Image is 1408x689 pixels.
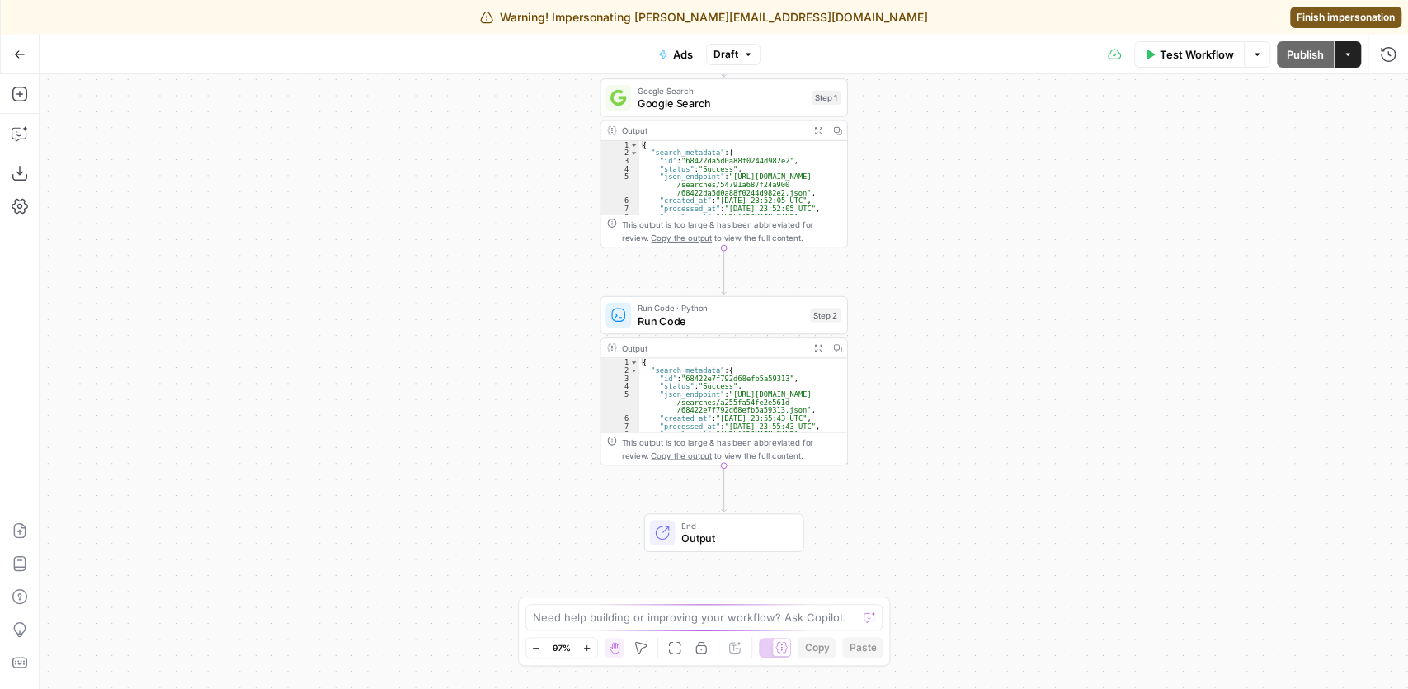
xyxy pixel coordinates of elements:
div: 8 [600,213,639,245]
span: Toggle code folding, rows 1 through 433 [629,358,638,366]
span: Ads [673,46,693,63]
span: Google Search [638,84,805,97]
div: Google SearchGoogle SearchStep 1Output{ "search_metadata":{ "id":"68422da5d0a88f0244d982e2", "sta... [600,78,847,248]
div: 1 [600,358,639,366]
g: Edge from step_1 to step_2 [722,248,727,295]
span: 97% [553,641,571,654]
div: Warning! Impersonating [PERSON_NAME][EMAIL_ADDRESS][DOMAIN_NAME] [480,9,928,26]
button: Paste [842,637,883,658]
span: Copy the output [651,233,712,243]
button: Ads [648,41,703,68]
button: Copy [798,637,836,658]
div: Run Code · PythonRun CodeStep 2Output{ "search_metadata":{ "id":"68422e7f792d68efb5a59313", "stat... [600,296,847,465]
span: Test Workflow [1160,46,1234,63]
div: 5 [600,173,639,197]
div: 2 [600,366,639,375]
button: Draft [706,44,761,65]
div: Step 1 [812,91,841,105]
span: Copy [804,640,829,655]
span: Draft [713,47,738,62]
div: Output [621,342,803,355]
div: 6 [600,414,639,422]
div: EndOutput [600,513,847,552]
span: End [681,519,790,532]
div: 4 [600,382,639,390]
div: 8 [600,430,639,470]
span: Publish [1287,46,1324,63]
g: Edge from start to step_1 [722,30,727,77]
button: Test Workflow [1134,41,1244,68]
span: Toggle code folding, rows 1 through 502 [629,141,638,149]
span: Copy the output [651,451,712,460]
div: 5 [600,390,639,414]
div: 3 [600,157,639,165]
span: Google Search [638,96,805,111]
span: Output [681,531,790,546]
button: Publish [1277,41,1334,68]
g: Edge from step_2 to end [722,465,727,512]
div: 1 [600,141,639,149]
span: Paste [849,640,876,655]
a: Finish impersonation [1290,7,1401,28]
div: 3 [600,375,639,383]
div: 4 [600,165,639,173]
span: Toggle code folding, rows 2 through 11 [629,366,638,375]
span: Finish impersonation [1297,10,1395,25]
span: Run Code [638,313,804,328]
div: Output [621,124,803,137]
div: 6 [600,197,639,205]
div: Step 2 [810,308,841,322]
div: 2 [600,149,639,157]
div: This output is too large & has been abbreviated for review. to view the full content. [621,219,840,244]
span: Toggle code folding, rows 2 through 11 [629,149,638,157]
span: Run Code · Python [638,302,804,315]
div: 7 [600,205,639,213]
div: 7 [600,422,639,431]
div: This output is too large & has been abbreviated for review. to view the full content. [621,436,840,461]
